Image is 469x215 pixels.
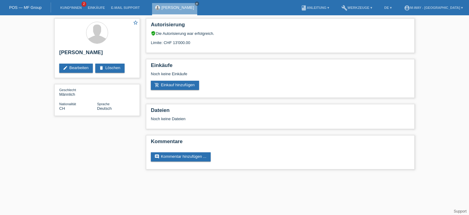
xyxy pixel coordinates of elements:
[341,5,347,11] i: build
[151,62,410,72] h2: Einkäufe
[57,6,85,9] a: Kund*innen
[9,5,42,10] a: POS — MF Group
[401,6,466,9] a: account_circlem-way - [GEOGRAPHIC_DATA] ▾
[59,64,93,73] a: editBearbeiten
[404,5,410,11] i: account_circle
[59,106,65,111] span: Schweiz
[162,5,194,10] a: [PERSON_NAME]
[151,117,337,121] div: Noch keine Dateien
[454,209,467,213] a: Support
[151,139,410,148] h2: Kommentare
[195,2,199,6] a: close
[151,81,199,90] a: add_shopping_cartEinkauf hinzufügen
[195,2,198,5] i: close
[381,6,395,9] a: DE ▾
[151,22,410,31] h2: Autorisierung
[301,5,307,11] i: book
[151,152,211,161] a: commentKommentar hinzufügen ...
[155,154,159,159] i: comment
[82,2,86,7] span: 2
[108,6,143,9] a: E-Mail Support
[151,31,410,36] div: Die Autorisierung war erfolgreich.
[59,50,135,59] h2: [PERSON_NAME]
[97,106,112,111] span: Deutsch
[151,72,410,81] div: Noch keine Einkäufe
[59,87,97,97] div: Männlich
[95,64,125,73] a: deleteLöschen
[155,83,159,87] i: add_shopping_cart
[151,36,410,45] div: Limite: CHF 13'000.00
[63,65,68,70] i: edit
[338,6,375,9] a: buildWerkzeuge ▾
[133,20,138,25] i: star_border
[99,65,104,70] i: delete
[151,31,156,36] i: verified_user
[151,107,410,117] h2: Dateien
[59,102,76,106] span: Nationalität
[133,20,138,26] a: star_border
[298,6,332,9] a: bookAnleitung ▾
[85,6,108,9] a: Einkäufe
[97,102,110,106] span: Sprache
[59,88,76,92] span: Geschlecht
